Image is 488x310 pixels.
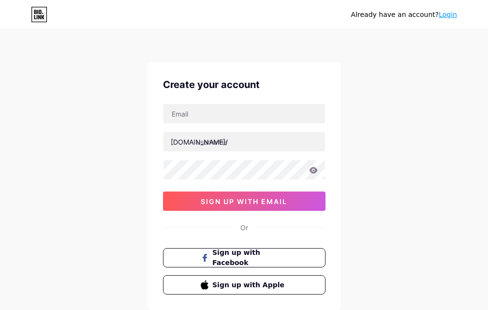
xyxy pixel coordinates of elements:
a: Login [439,11,457,18]
button: Sign up with Facebook [163,248,325,267]
span: sign up with email [201,197,287,206]
div: Already have an account? [351,10,457,20]
input: Email [163,104,325,123]
div: [DOMAIN_NAME]/ [171,137,228,147]
button: sign up with email [163,192,325,211]
span: Sign up with Apple [212,280,287,290]
div: Create your account [163,77,325,92]
div: Or [240,222,248,233]
button: Sign up with Apple [163,275,325,295]
span: Sign up with Facebook [212,248,287,268]
input: username [163,132,325,151]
